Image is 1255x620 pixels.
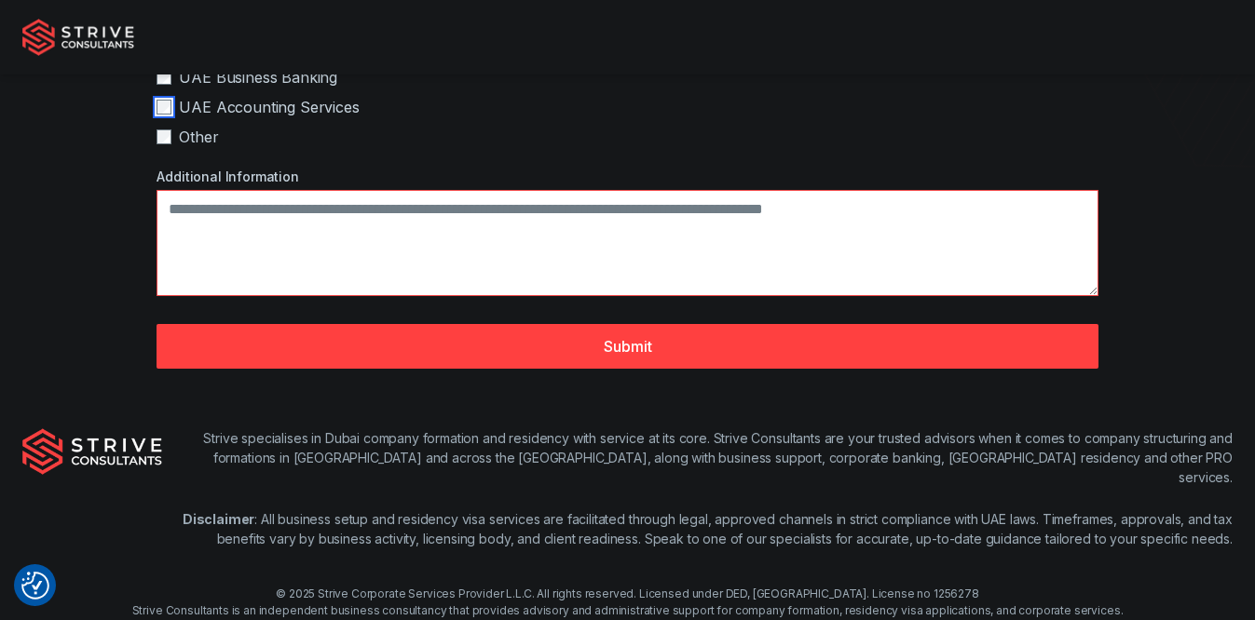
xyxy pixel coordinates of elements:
[157,129,171,144] input: Other
[157,324,1098,369] button: Submit
[179,66,337,88] span: UAE Business Banking
[183,511,254,527] strong: Disclaimer
[179,96,359,118] span: UAE Accounting Services
[22,19,134,56] img: Strive Consultants
[162,428,1233,487] p: Strive specialises in Dubai company formation and residency with service at its core. Strive Cons...
[162,509,1233,548] p: : All business setup and residency visa services are facilitated through legal, approved channels...
[157,167,1098,186] label: Additional Information
[22,428,162,475] img: Strive Consultants
[21,572,49,600] img: Revisit consent button
[21,572,49,600] button: Consent Preferences
[157,70,171,85] input: UAE Business Banking
[157,100,171,115] input: UAE Accounting Services
[179,126,218,148] span: Other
